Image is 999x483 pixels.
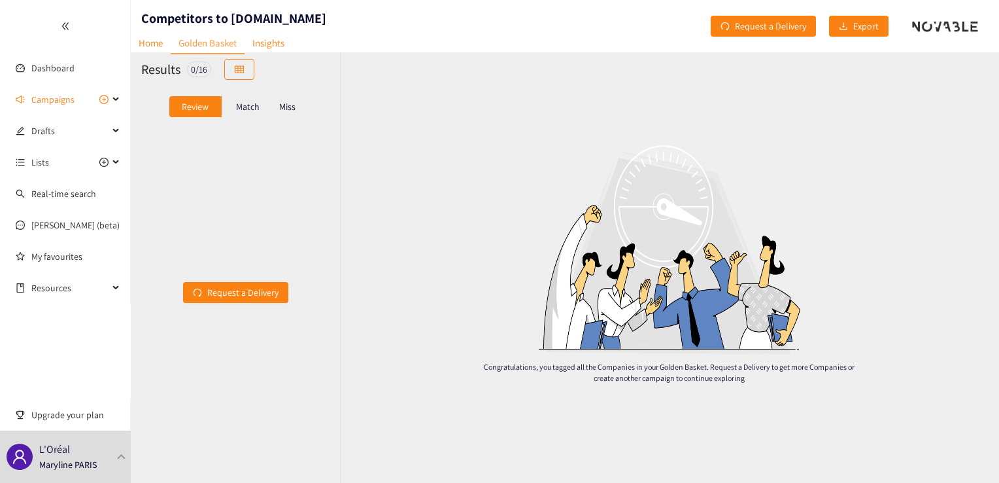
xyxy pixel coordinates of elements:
[711,16,816,37] button: redoRequest a Delivery
[16,410,25,420] span: trophy
[187,62,211,77] div: 0 / 16
[141,60,180,79] h2: Results
[16,126,25,135] span: edit
[31,219,120,231] a: [PERSON_NAME] (beta)
[207,285,279,300] span: Request a Delivery
[39,457,97,472] p: Maryline PARIS
[31,243,120,270] a: My favourites
[480,361,860,384] p: Congratulations, you tagged all the Companies in your Golden Basket. Request a Delivery to get mo...
[245,33,292,53] a: Insights
[853,19,879,33] span: Export
[39,441,70,457] p: L'Oréal
[16,158,25,167] span: unordered-list
[720,22,730,32] span: redo
[31,188,96,200] a: Real-time search
[183,282,288,303] button: redoRequest a Delivery
[31,118,109,144] span: Drafts
[31,402,120,428] span: Upgrade your plan
[99,95,109,104] span: plus-circle
[235,65,244,75] span: table
[31,86,75,113] span: Campaigns
[839,22,848,32] span: download
[224,59,254,80] button: table
[12,449,27,465] span: user
[141,9,326,27] h1: Competitors to [DOMAIN_NAME]
[31,62,75,74] a: Dashboard
[31,275,109,301] span: Resources
[61,22,70,31] span: double-left
[735,19,806,33] span: Request a Delivery
[182,101,209,112] p: Review
[279,101,296,112] p: Miss
[934,420,999,483] iframe: Chat Widget
[934,420,999,483] div: Widget de chat
[99,158,109,167] span: plus-circle
[16,95,25,104] span: sound
[236,101,260,112] p: Match
[829,16,889,37] button: downloadExport
[131,33,171,53] a: Home
[193,288,202,298] span: redo
[171,33,245,54] a: Golden Basket
[31,149,49,175] span: Lists
[16,283,25,293] span: book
